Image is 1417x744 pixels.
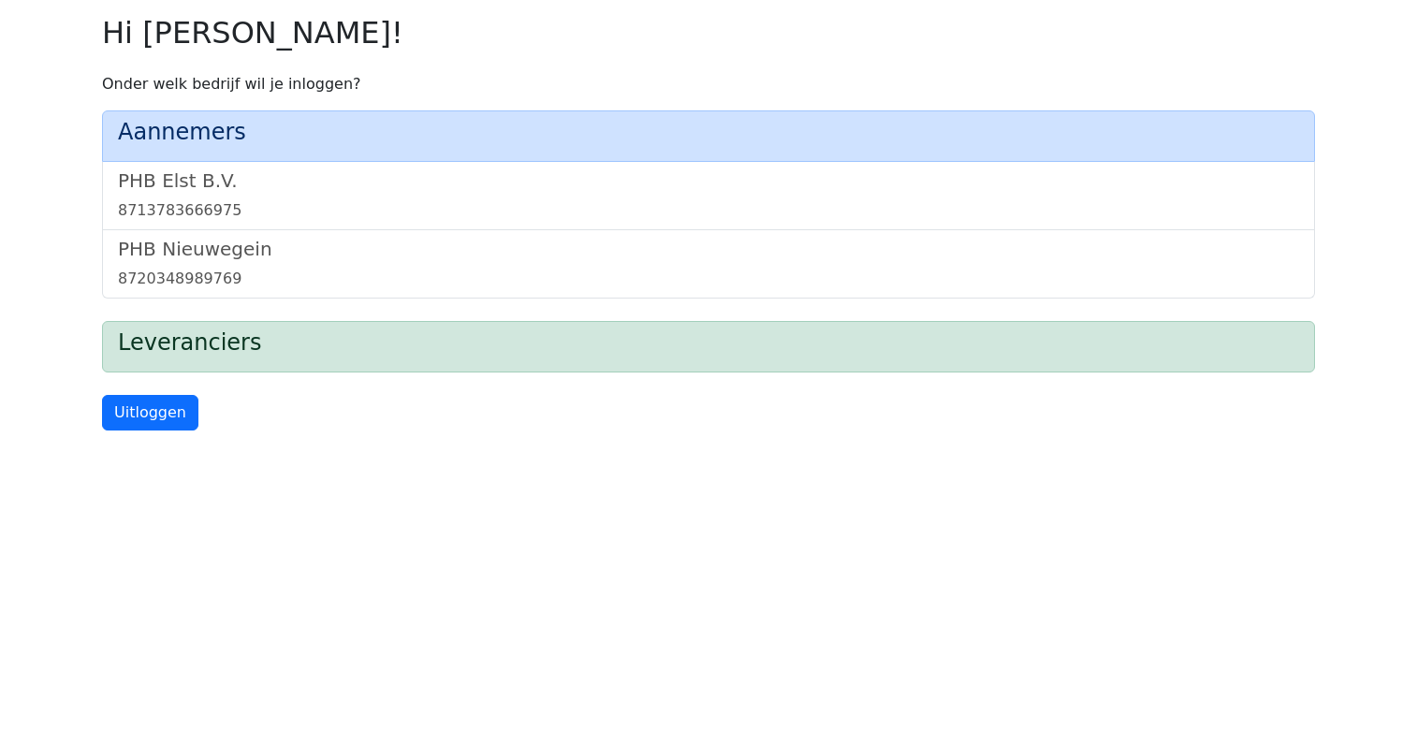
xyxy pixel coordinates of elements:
h5: PHB Nieuwegein [118,238,1299,260]
a: Uitloggen [102,395,198,430]
p: Onder welk bedrijf wil je inloggen? [102,73,1315,95]
div: 8720348989769 [118,268,1299,290]
div: 8713783666975 [118,199,1299,222]
h2: Hi [PERSON_NAME]! [102,15,1315,51]
h4: Aannemers [118,119,1299,146]
a: PHB Nieuwegein8720348989769 [118,238,1299,290]
h4: Leveranciers [118,329,1299,357]
h5: PHB Elst B.V. [118,169,1299,192]
a: PHB Elst B.V.8713783666975 [118,169,1299,222]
